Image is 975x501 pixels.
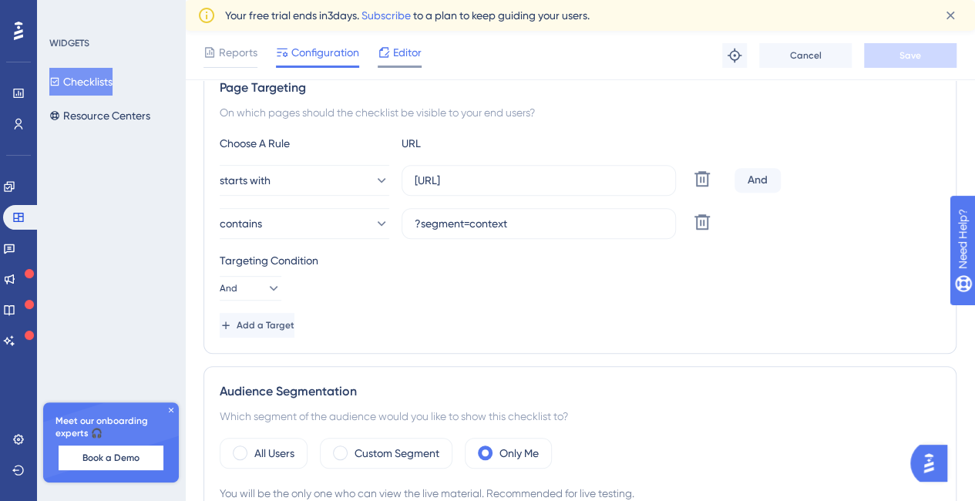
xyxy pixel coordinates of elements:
div: Audience Segmentation [220,382,940,401]
span: Your free trial ends in 3 days. to a plan to keep guiding your users. [225,6,590,25]
label: All Users [254,444,294,462]
iframe: UserGuiding AI Assistant Launcher [910,440,957,486]
span: Save [899,49,921,62]
button: Cancel [759,43,852,68]
div: WIDGETS [49,37,89,49]
button: And [220,276,281,301]
div: On which pages should the checklist be visible to your end users? [220,103,940,122]
div: Targeting Condition [220,251,940,270]
button: Checklists [49,68,113,96]
span: Configuration [291,43,359,62]
span: Add a Target [237,319,294,331]
button: contains [220,208,389,239]
button: Save [864,43,957,68]
span: Meet our onboarding experts 🎧 [55,415,166,439]
button: Add a Target [220,313,294,338]
div: URL [402,134,571,153]
div: Choose A Rule [220,134,389,153]
span: Book a Demo [82,452,140,464]
span: Cancel [790,49,822,62]
input: yourwebsite.com/path [415,215,663,232]
span: And [220,282,237,294]
input: yourwebsite.com/path [415,172,663,189]
button: Book a Demo [59,446,163,470]
label: Custom Segment [355,444,439,462]
button: starts with [220,165,389,196]
div: And [735,168,781,193]
button: Resource Centers [49,102,150,129]
span: Editor [393,43,422,62]
span: starts with [220,171,271,190]
span: Reports [219,43,257,62]
div: Page Targeting [220,79,940,97]
a: Subscribe [361,9,411,22]
span: contains [220,214,262,233]
div: Which segment of the audience would you like to show this checklist to? [220,407,940,425]
span: Need Help? [36,4,96,22]
label: Only Me [499,444,539,462]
